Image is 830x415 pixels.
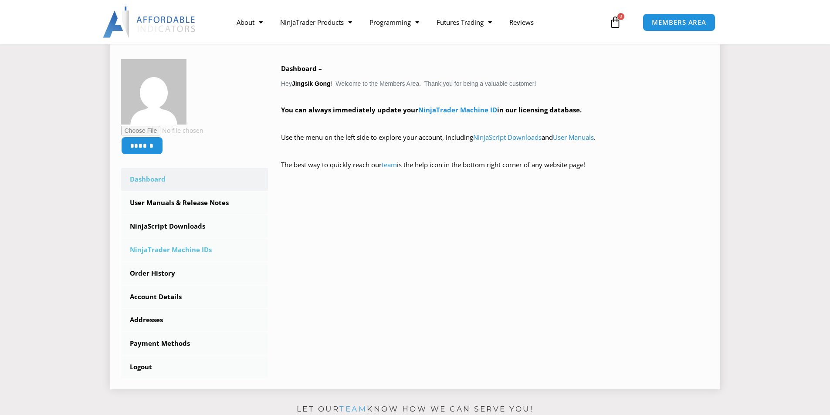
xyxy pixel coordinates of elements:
[382,160,397,169] a: team
[501,12,542,32] a: Reviews
[643,13,715,31] a: MEMBERS AREA
[121,215,268,238] a: NinjaScript Downloads
[121,356,268,378] a: Logout
[121,168,268,191] a: Dashboard
[292,80,331,87] strong: Jingsik Gong
[121,262,268,285] a: Order History
[281,63,709,183] div: Hey ! Welcome to the Members Area. Thank you for being a valuable customer!
[121,192,268,214] a: User Manuals & Release Notes
[228,12,607,32] nav: Menu
[281,132,709,156] p: Use the menu on the left side to explore your account, including and .
[652,19,706,26] span: MEMBERS AREA
[361,12,428,32] a: Programming
[281,105,582,114] strong: You can always immediately update your in our licensing database.
[418,105,497,114] a: NinjaTrader Machine ID
[271,12,361,32] a: NinjaTrader Products
[121,239,268,261] a: NinjaTrader Machine IDs
[281,64,322,73] b: Dashboard –
[553,133,594,142] a: User Manuals
[339,405,367,413] a: team
[121,309,268,331] a: Addresses
[473,133,542,142] a: NinjaScript Downloads
[121,286,268,308] a: Account Details
[428,12,501,32] a: Futures Trading
[281,159,709,183] p: The best way to quickly reach our is the help icon in the bottom right corner of any website page!
[121,332,268,355] a: Payment Methods
[121,59,186,125] img: 3e961ded3c57598c38b75bad42f30339efeb9c3e633a926747af0a11817a7dee
[596,10,634,35] a: 0
[617,13,624,20] span: 0
[121,168,268,378] nav: Account pages
[103,7,196,38] img: LogoAI | Affordable Indicators – NinjaTrader
[228,12,271,32] a: About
